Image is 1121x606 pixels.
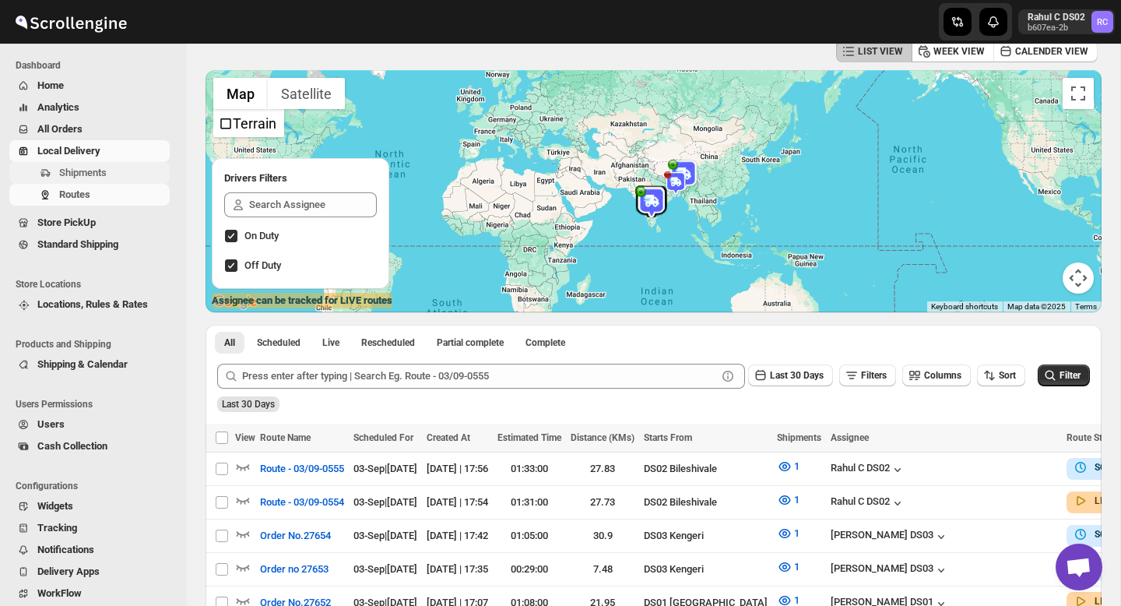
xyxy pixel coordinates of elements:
[1067,432,1120,443] span: Route Status
[9,435,170,457] button: Cash Collection
[794,460,799,472] span: 1
[644,432,692,443] span: Starts From
[794,527,799,539] span: 1
[831,432,869,443] span: Assignee
[37,587,82,599] span: WorkFlow
[497,461,561,477] div: 01:33:00
[213,109,284,137] ul: Show street map
[233,115,276,132] label: Terrain
[37,298,148,310] span: Locations, Rules & Rates
[644,562,768,577] div: DS03 Kengeri
[257,336,300,349] span: Scheduled
[37,418,65,430] span: Users
[768,555,809,580] button: 1
[322,336,339,349] span: Live
[497,528,561,544] div: 01:05:00
[37,500,73,512] span: Widgets
[12,2,129,41] img: ScrollEngine
[977,365,1025,386] button: Sort
[260,528,331,544] span: Order No.27654
[37,101,79,113] span: Analytics
[9,414,170,435] button: Users
[1097,17,1108,27] text: RC
[497,432,561,443] span: Estimated Time
[644,528,768,544] div: DS03 Kengeri
[571,495,634,510] div: 27.73
[212,293,392,308] label: Assignee can be tracked for LIVE routes
[1063,262,1094,294] button: Map camera controls
[427,528,488,544] div: [DATE] | 17:42
[571,461,634,477] div: 27.83
[37,79,64,91] span: Home
[912,41,994,62] button: WEEK VIEW
[353,563,417,575] span: 03-Sep | [DATE]
[836,41,912,62] button: LIST VIEW
[525,336,565,349] span: Complete
[37,123,83,135] span: All Orders
[9,118,170,140] button: All Orders
[260,562,329,577] span: Order no 27653
[1075,302,1097,311] a: Terms (opens in new tab)
[839,365,896,386] button: Filters
[427,495,488,510] div: [DATE] | 17:54
[831,462,905,477] div: Rahul C DS02
[242,364,717,389] input: Press enter after typing | Search Eg. Route - 03/09-0555
[571,528,634,544] div: 30.9
[16,480,176,492] span: Configurations
[1018,9,1115,34] button: User menu
[9,517,170,539] button: Tracking
[59,167,107,178] span: Shipments
[215,111,283,136] li: Terrain
[777,432,821,443] span: Shipments
[1007,302,1066,311] span: Map data ©2025
[16,398,176,410] span: Users Permissions
[497,562,561,577] div: 00:29:00
[931,301,998,312] button: Keyboard shortcuts
[1015,45,1088,58] span: CALENDER VIEW
[1063,78,1094,109] button: Toggle fullscreen view
[251,523,340,548] button: Order No.27654
[224,171,377,186] h2: Drivers Filters
[794,594,799,606] span: 1
[37,358,128,370] span: Shipping & Calendar
[933,45,985,58] span: WEEK VIEW
[831,495,905,511] button: Rahul C DS02
[251,456,353,481] button: Route - 03/09-0555
[16,338,176,351] span: Products and Shipping
[993,41,1098,62] button: CALENDER VIEW
[251,557,338,582] button: Order no 27653
[858,45,903,58] span: LIST VIEW
[9,184,170,206] button: Routes
[437,336,504,349] span: Partial complete
[644,495,768,510] div: DS02 Bileshivale
[37,145,100,157] span: Local Delivery
[37,440,107,452] span: Cash Collection
[260,432,311,443] span: Route Name
[770,370,824,381] span: Last 30 Days
[16,278,176,291] span: Store Locations
[571,432,634,443] span: Distance (KMs)
[1028,11,1085,23] p: Rahul C DS02
[571,562,634,577] div: 7.48
[644,461,768,477] div: DS02 Bileshivale
[1056,544,1102,590] a: Open chat
[831,562,949,578] button: [PERSON_NAME] DS03
[9,561,170,583] button: Delivery Apps
[427,461,488,477] div: [DATE] | 17:56
[353,530,417,541] span: 03-Sep | [DATE]
[249,192,377,217] input: Search Assignee
[37,544,94,555] span: Notifications
[222,399,275,410] span: Last 30 Days
[1073,493,1115,509] button: LIVE
[1091,11,1113,33] span: Rahul C DS02
[353,496,417,508] span: 03-Sep | [DATE]
[353,432,413,443] span: Scheduled For
[9,354,170,375] button: Shipping & Calendar
[794,494,799,506] span: 1
[1060,370,1081,381] span: Filter
[244,259,281,271] span: Off Duty
[37,217,96,228] span: Store PickUp
[16,59,176,72] span: Dashboard
[861,370,887,381] span: Filters
[215,332,244,354] button: All routes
